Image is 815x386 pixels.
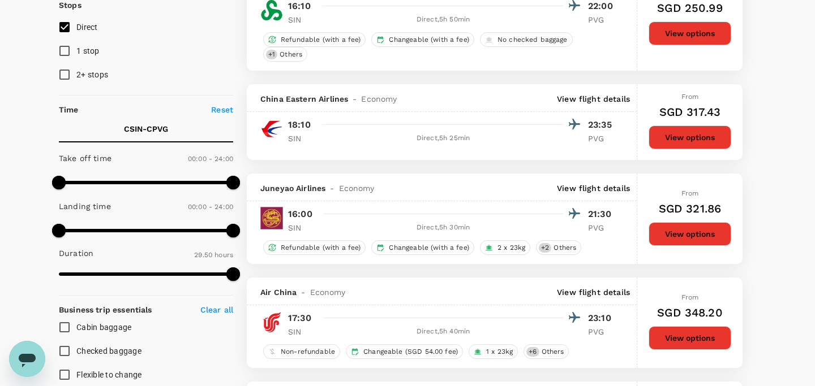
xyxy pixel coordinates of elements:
[681,189,699,197] span: From
[188,155,233,163] span: 00:00 - 24:00
[59,104,79,115] p: Time
[588,133,616,144] p: PVG
[124,123,168,135] p: CSIN - CPVG
[260,118,283,140] img: MU
[588,326,616,337] p: PVG
[211,104,233,115] p: Reset
[659,199,722,218] h6: SGD 321.86
[549,243,581,253] span: Others
[371,240,474,255] div: Changeable (with a fee)
[194,251,233,259] span: 29.50 hours
[260,207,283,229] img: HO
[649,21,731,45] button: View options
[288,14,316,25] p: SIN
[59,305,152,314] strong: Business trip essentials
[59,153,111,164] p: Take off time
[657,303,723,322] h6: SGD 348.20
[649,326,731,350] button: View options
[276,243,365,253] span: Refundable (with a fee)
[346,344,463,359] div: Changeable (SGD 54.00 fee)
[588,118,616,132] p: 23:35
[310,287,346,298] span: Economy
[480,32,573,47] div: No checked baggage
[260,311,283,333] img: CA
[263,47,307,62] div: +1Others
[325,183,338,194] span: -
[288,118,311,132] p: 18:10
[323,326,563,337] div: Direct , 5h 40min
[266,50,277,59] span: + 1
[260,183,325,194] span: Juneyao Airlines
[588,207,616,221] p: 21:30
[59,248,93,259] p: Duration
[260,93,348,105] span: China Eastern Airlines
[9,341,45,377] iframe: Button to launch messaging window
[681,293,699,301] span: From
[681,93,699,101] span: From
[288,133,316,144] p: SIN
[649,222,731,246] button: View options
[557,93,630,105] p: View flight details
[288,326,316,337] p: SIN
[263,32,366,47] div: Refundable (with a fee)
[276,347,340,357] span: Non-refundable
[539,243,551,253] span: + 2
[276,35,365,45] span: Refundable (with a fee)
[361,93,397,105] span: Economy
[76,23,98,32] span: Direct
[323,222,563,233] div: Direct , 5h 30min
[659,103,721,121] h6: SGD 317.43
[76,323,131,332] span: Cabin baggage
[649,125,731,149] button: View options
[260,287,297,298] span: Air China
[482,347,517,357] span: 1 x 23kg
[359,347,462,357] span: Changeable (SGD 54.00 fee)
[297,287,310,298] span: -
[59,201,111,212] p: Landing time
[263,240,366,255] div: Refundable (with a fee)
[76,346,141,355] span: Checked baggage
[200,304,233,315] p: Clear all
[339,183,375,194] span: Economy
[288,311,311,325] p: 17:30
[588,14,616,25] p: PVG
[537,347,569,357] span: Others
[384,35,473,45] span: Changeable (with a fee)
[263,344,340,359] div: Non-refundable
[384,243,473,253] span: Changeable (with a fee)
[76,70,108,79] span: 2+ stops
[469,344,518,359] div: 1 x 23kg
[76,46,100,55] span: 1 stop
[348,93,361,105] span: -
[288,207,312,221] p: 16:00
[371,32,474,47] div: Changeable (with a fee)
[588,222,616,233] p: PVG
[323,133,563,144] div: Direct , 5h 25min
[493,243,530,253] span: 2 x 23kg
[557,183,630,194] p: View flight details
[524,344,569,359] div: +6Others
[188,203,233,211] span: 00:00 - 24:00
[288,222,316,233] p: SIN
[526,347,539,357] span: + 6
[536,240,581,255] div: +2Others
[480,240,530,255] div: 2 x 23kg
[323,14,563,25] div: Direct , 5h 50min
[275,50,307,59] span: Others
[76,370,142,379] span: Flexible to change
[588,311,616,325] p: 23:10
[493,35,572,45] span: No checked baggage
[557,287,630,298] p: View flight details
[59,1,81,10] strong: Stops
